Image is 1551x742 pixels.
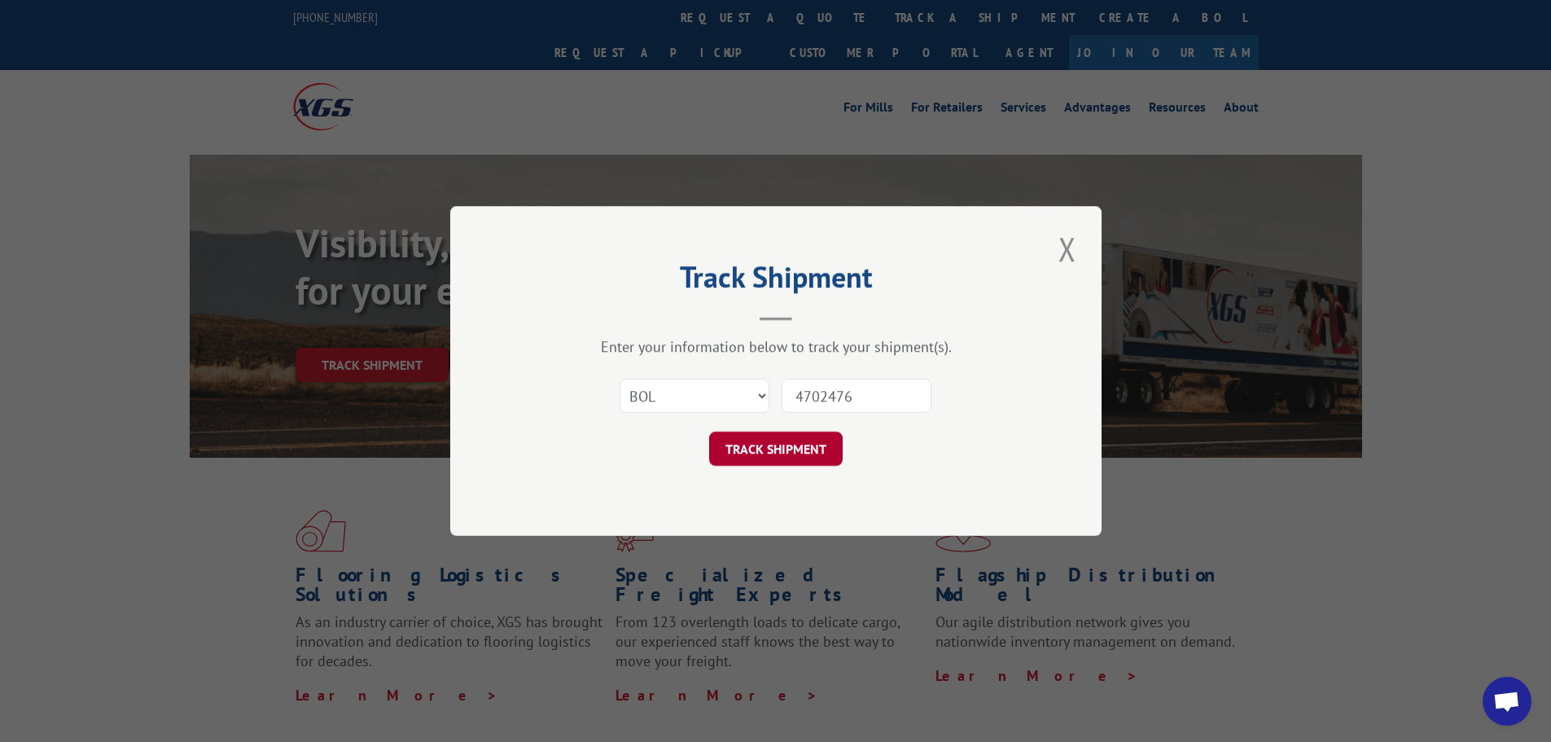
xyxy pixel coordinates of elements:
button: Close modal [1054,226,1081,271]
h2: Track Shipment [532,266,1020,296]
a: Open chat [1483,677,1531,726]
input: Number(s) [782,379,931,413]
div: Enter your information below to track your shipment(s). [532,337,1020,356]
button: TRACK SHIPMENT [709,432,843,466]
